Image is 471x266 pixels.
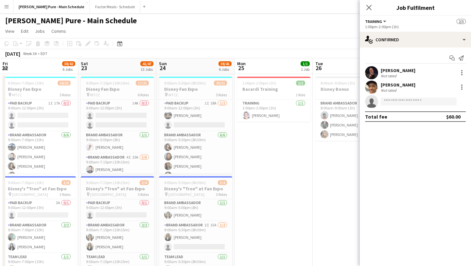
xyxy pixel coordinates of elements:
[159,131,232,201] app-card-role: Brand Ambassador6/69:00am-5:30pm (8h30m)[PERSON_NAME][PERSON_NAME][PERSON_NAME][PERSON_NAME]
[360,3,471,12] h3: Job Fulfilment
[315,61,323,66] span: Tue
[3,221,76,253] app-card-role: Brand Ambassador2/29:00am-7:00pm (10h)[PERSON_NAME][PERSON_NAME]
[381,73,398,78] div: Not rated
[237,100,310,122] app-card-role: Training1/11:00pm-2:00pm (1h)[PERSON_NAME]
[62,67,75,72] div: 6 Jobs
[315,86,389,92] h3: Disney Bonus
[2,64,8,72] span: 22
[315,77,389,141] app-job-card: 8:00am-9:00am (1h)3/3Disney Bonus1 RoleBrand Ambassador3/38:00am-9:00am (1h)[PERSON_NAME][PERSON_...
[3,86,76,92] h3: Disney Fan Expo
[13,0,90,13] button: [PERSON_NAME] Pure - Main Schedule
[81,77,154,174] app-job-card: 9:00am-7:15pm (10h15m)17/21Disney Fan Expo MTCC6 RolesPaid Backup14A0/29:00am-12:00pm (3h) Brand ...
[22,51,38,56] span: Week 34
[381,82,415,88] div: [PERSON_NAME]
[314,64,323,72] span: 26
[381,88,398,93] div: Not rated
[214,81,227,85] span: 20/21
[141,67,153,72] div: 13 Jobs
[365,19,387,24] button: Training
[51,28,66,34] span: Comms
[159,100,232,131] app-card-role: Paid Backup1I18A1/29:00am-12:00pm (3h)[PERSON_NAME]
[236,64,246,72] span: 25
[381,67,415,73] div: [PERSON_NAME]
[81,61,88,66] span: Sat
[168,192,204,197] span: [GEOGRAPHIC_DATA]
[81,131,154,154] app-card-role: Brand Ambassador1/19:00am-5:00pm (8h)[PERSON_NAME]
[81,86,154,92] h3: Disney Fan Expo
[365,19,382,24] span: Training
[81,154,154,223] app-card-role: Brand Ambassador4I22A5/69:00am-7:15pm (10h15m)[PERSON_NAME]
[301,67,309,72] div: 1 Job
[158,64,167,72] span: 24
[446,113,461,120] div: $60.00
[3,199,76,221] app-card-role: Paid Backup3A0/19:00am-12:00pm (3h)
[86,81,130,85] span: 9:00am-7:15pm (10h15m)
[5,16,137,26] h1: [PERSON_NAME] Pure - Main Schedule
[8,180,44,185] span: 9:00am-7:00pm (10h)
[159,61,167,66] span: Sun
[60,192,71,197] span: 3 Roles
[321,81,355,85] span: 8:00am-9:00am (1h)
[80,64,88,72] span: 23
[218,61,232,66] span: 38/41
[218,180,227,185] span: 3/4
[136,81,149,85] span: 17/21
[81,100,154,131] app-card-role: Paid Backup14A0/29:00am-12:00pm (3h)
[296,81,305,85] span: 1/1
[58,81,71,85] span: 19/21
[62,61,75,66] span: 38/42
[86,180,130,185] span: 9:00am-7:15pm (10h15m)
[301,61,310,66] span: 1/1
[159,221,232,253] app-card-role: Brand Ambassador2I15A1/29:00am-5:30pm (8h30m)[PERSON_NAME]
[5,28,14,34] span: View
[296,92,305,97] span: 1 Role
[457,19,466,24] span: 2/3
[3,131,76,201] app-card-role: Brand Ambassador6/69:00am-7:00pm (10h)[PERSON_NAME][PERSON_NAME][PERSON_NAME][PERSON_NAME]
[81,186,154,192] h3: Disney's "Tron" at Fan Expo
[360,32,471,47] div: Confirmed
[365,24,466,29] div: 1:00pm-2:00pm (1h)
[159,186,232,192] h3: Disney's "Tron" at Fan Expo
[3,77,76,174] app-job-card: 9:00am-7:00pm (10h)19/21Disney Fan Expo MTCC5 RolesPaid Backup1I17A0/29:00am-12:00pm (3h) Brand A...
[12,92,22,97] span: MTCC
[60,92,71,97] span: 5 Roles
[164,81,206,85] span: 9:00am-5:30pm (8h30m)
[168,92,178,97] span: MTCC
[237,86,310,92] h3: Bacardi Training
[3,100,76,131] app-card-role: Paid Backup1I17A0/29:00am-12:00pm (3h)
[237,77,310,122] app-job-card: 1:00pm-2:00pm (1h)1/1Bacardi Training1 RoleTraining1/11:00pm-2:00pm (1h)[PERSON_NAME]
[12,192,48,197] span: [GEOGRAPHIC_DATA]
[242,81,276,85] span: 1:00pm-2:00pm (1h)
[216,92,227,97] span: 5 Roles
[237,61,246,66] span: Mon
[159,77,232,174] app-job-card: 9:00am-5:30pm (8h30m)20/21Disney Fan Expo MTCC5 RolesPaid Backup1I18A1/29:00am-12:00pm (3h)[PERSO...
[3,27,17,35] a: View
[21,28,28,34] span: Edit
[164,180,206,185] span: 9:00am-5:30pm (8h30m)
[3,186,76,192] h3: Disney's "Tron" at Fan Expo
[315,100,389,141] app-card-role: Brand Ambassador3/38:00am-9:00am (1h)[PERSON_NAME][PERSON_NAME][PERSON_NAME]
[18,27,31,35] a: Edit
[365,113,387,120] div: Total fee
[81,221,154,253] app-card-role: Brand Ambassador2/29:00am-7:15pm (10h15m)[PERSON_NAME][PERSON_NAME]
[140,61,153,66] span: 41/47
[8,81,44,85] span: 9:00am-7:00pm (10h)
[61,180,71,185] span: 3/4
[90,0,140,13] button: Factor Meals - Schedule
[3,61,8,66] span: Fri
[90,92,100,97] span: MTCC
[216,192,227,197] span: 3 Roles
[219,67,231,72] div: 6 Jobs
[35,28,45,34] span: Jobs
[81,199,154,221] app-card-role: Paid Backup0/19:00am-12:00pm (3h)
[41,51,47,56] div: EDT
[159,86,232,92] h3: Disney Fan Expo
[138,92,149,97] span: 6 Roles
[159,199,232,221] app-card-role: Brand Ambassador1/19:00am-5:00pm (8h)[PERSON_NAME]
[5,50,20,57] div: [DATE]
[49,27,69,35] a: Comms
